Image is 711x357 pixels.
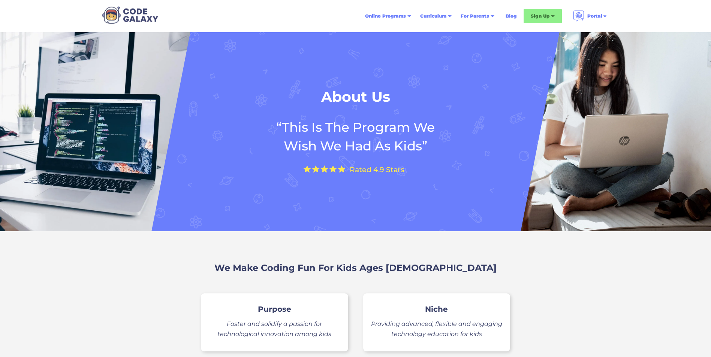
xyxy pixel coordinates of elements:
img: Yellow Star - the Code Galaxy [312,165,320,173]
div: Rated 4.9 Stars [350,167,404,174]
h2: We Make Coding Fun For Kids Ages [DEMOGRAPHIC_DATA] [156,261,556,275]
h1: About Us [321,90,390,104]
div: Foster and solidify a passion for technological innovation among kids [208,319,340,339]
h2: “This Is The Program We Wish We Had As Kids” [263,118,448,155]
div: Curriculum [420,12,446,20]
h3: Purpose [258,305,291,313]
h3: Niche [425,305,448,313]
a: Blog [501,9,521,23]
div: Portal [587,12,602,20]
img: Yellow Star - the Code Galaxy [303,165,311,173]
img: Yellow Star - the Code Galaxy [338,165,346,173]
img: Yellow Star - the Code Galaxy [320,165,328,173]
img: Yellow Star - the Code Galaxy [329,165,337,173]
div: Sign Up [531,12,549,20]
div: For Parents [461,12,489,20]
div: Online Programs [365,12,406,20]
div: Providing advanced, flexible and engaging technology education for kids [370,319,503,339]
